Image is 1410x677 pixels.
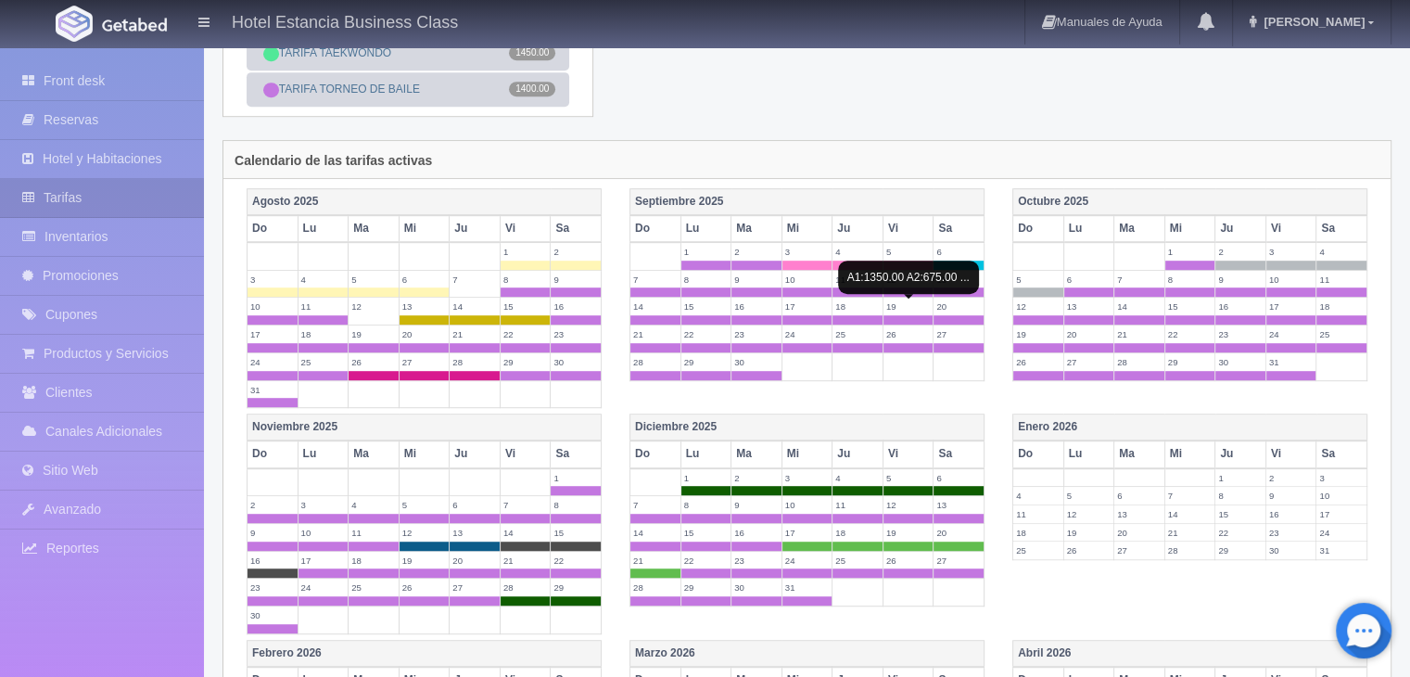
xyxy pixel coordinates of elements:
th: Vi [1265,215,1316,242]
label: 22 [681,326,731,343]
label: 17 [782,298,832,315]
th: Vi [1265,441,1316,467]
label: 20 [1064,326,1114,343]
label: 29 [1165,353,1215,371]
label: 7 [630,496,680,514]
label: 20 [1114,524,1164,542]
label: 7 [1114,271,1164,288]
label: 17 [299,552,349,569]
th: Septiembre 2025 [630,188,984,215]
label: 20 [400,326,450,343]
label: 22 [1215,524,1265,542]
th: Ju [450,441,501,467]
label: 25 [832,552,883,569]
label: 26 [1013,353,1063,371]
label: 29 [551,579,601,596]
label: 18 [832,524,883,542]
label: 10 [299,524,349,542]
label: 18 [1013,524,1063,542]
label: 19 [883,524,934,542]
label: 4 [299,271,349,288]
label: 3 [1266,243,1316,261]
label: 13 [450,524,500,542]
span: 1400.00 [509,82,555,96]
label: 10 [1316,487,1366,505]
label: 23 [1215,326,1265,343]
th: Mi [1164,441,1215,467]
label: 26 [883,552,934,569]
label: 26 [1064,542,1114,559]
label: 25 [349,579,399,596]
th: Vi [883,215,934,242]
th: Ma [1114,215,1165,242]
label: 6 [1064,271,1114,288]
th: Abril 2026 [1013,640,1367,667]
label: 26 [883,326,934,343]
label: 30 [731,353,781,371]
th: Mi [781,441,832,467]
label: 14 [1165,505,1215,523]
th: Agosto 2025 [248,188,602,215]
label: 23 [731,326,781,343]
label: 4 [832,243,883,261]
label: 8 [1165,271,1215,288]
label: 14 [630,524,680,542]
label: 12 [1064,505,1114,523]
label: 4 [349,496,399,514]
label: 14 [450,298,500,315]
label: 20 [450,552,500,569]
label: 24 [248,353,298,371]
th: Lu [680,215,731,242]
label: 15 [681,298,731,315]
label: 11 [349,524,399,542]
label: 31 [782,579,832,596]
label: 25 [1316,326,1366,343]
label: 26 [349,353,399,371]
label: 9 [248,524,298,542]
label: 12 [400,524,450,542]
th: Sa [934,441,984,467]
th: Do [630,441,681,467]
a: TARIFA TAEKWONDO1450.00 [247,36,569,70]
label: 19 [1064,524,1114,542]
label: 18 [349,552,399,569]
label: 29 [681,353,731,371]
label: 11 [1013,505,1063,523]
label: 2 [731,243,781,261]
label: 16 [248,552,298,569]
label: 5 [1013,271,1063,288]
label: 11 [832,496,883,514]
label: 23 [731,552,781,569]
label: 29 [501,353,551,371]
label: 12 [1013,298,1063,315]
th: Lu [298,215,349,242]
label: 23 [1266,524,1316,542]
label: 1 [551,469,601,487]
th: Ju [832,215,883,242]
label: 6 [934,469,984,487]
label: 19 [349,326,399,343]
label: 23 [248,579,298,596]
th: Sa [934,215,984,242]
label: 18 [1316,298,1366,315]
label: 2 [731,469,781,487]
label: 14 [501,524,551,542]
label: 24 [782,552,832,569]
label: 6 [934,243,984,261]
label: 1 [501,243,551,261]
label: 13 [934,496,984,514]
label: 5 [400,496,450,514]
th: Mi [1164,215,1215,242]
label: 31 [248,381,298,399]
label: 19 [1013,326,1063,343]
label: 30 [1266,542,1316,559]
th: Febrero 2026 [248,640,602,667]
label: 5 [883,243,934,261]
label: 15 [551,524,601,542]
label: 19 [400,552,450,569]
label: 10 [1266,271,1316,288]
label: 22 [1165,326,1215,343]
label: 22 [551,552,601,569]
th: Octubre 2025 [1013,188,1367,215]
label: 26 [400,579,450,596]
